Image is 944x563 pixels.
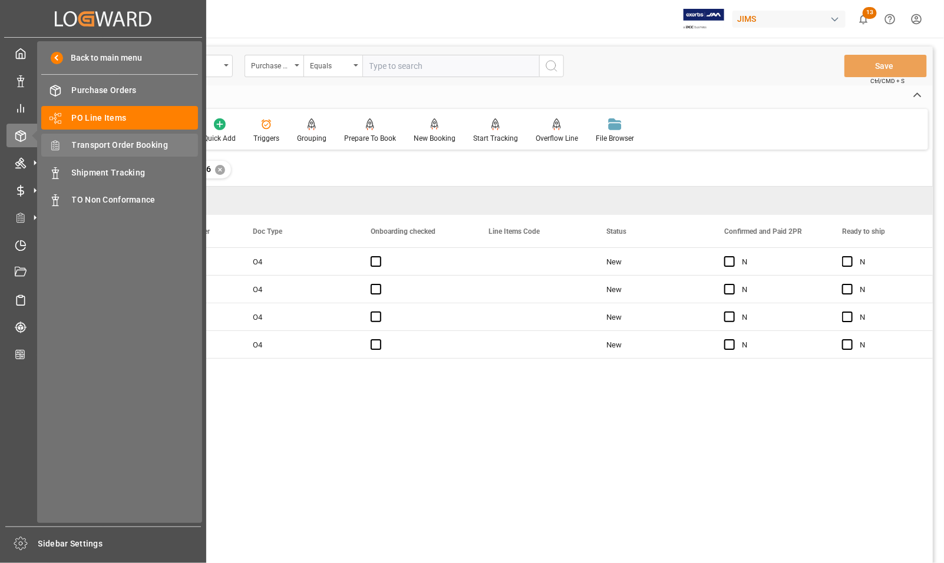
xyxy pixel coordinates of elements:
[742,276,814,303] div: N
[742,304,814,331] div: N
[414,133,456,144] div: New Booking
[606,249,696,276] div: New
[239,276,357,303] div: O4
[41,134,198,157] a: Transport Order Booking
[6,261,200,284] a: Document Management
[860,249,932,276] div: N
[6,343,200,366] a: CO2 Calculator
[303,55,362,77] button: open menu
[860,304,932,331] div: N
[41,79,198,102] a: Purchase Orders
[203,133,236,144] div: Quick Add
[844,55,927,77] button: Save
[297,133,326,144] div: Grouping
[473,133,518,144] div: Start Tracking
[606,276,696,303] div: New
[732,11,846,28] div: JIMS
[6,233,200,256] a: Timeslot Management V2
[72,167,199,179] span: Shipment Tracking
[251,58,291,71] div: Purchase Order Number
[310,58,350,71] div: Equals
[38,538,202,550] span: Sidebar Settings
[860,332,932,359] div: N
[724,227,802,236] span: Confirmed and Paid 2PR
[6,42,200,65] a: My Cockpit
[72,112,199,124] span: PO Line Items
[41,188,198,211] a: TO Non Conformance
[6,288,200,311] a: Sailing Schedules
[732,8,850,30] button: JIMS
[245,55,303,77] button: open menu
[606,332,696,359] div: New
[488,227,540,236] span: Line Items Code
[239,248,357,275] div: O4
[606,227,626,236] span: Status
[6,316,200,339] a: Tracking Shipment
[6,69,200,92] a: Data Management
[344,133,396,144] div: Prepare To Book
[742,332,814,359] div: N
[536,133,578,144] div: Overflow Line
[41,161,198,184] a: Shipment Tracking
[371,227,435,236] span: Onboarding checked
[860,276,932,303] div: N
[596,133,634,144] div: File Browser
[72,194,199,206] span: TO Non Conformance
[239,331,357,358] div: O4
[253,133,279,144] div: Triggers
[72,139,199,151] span: Transport Order Booking
[842,227,885,236] span: Ready to ship
[539,55,564,77] button: search button
[41,106,198,129] a: PO Line Items
[850,6,877,32] button: show 13 new notifications
[863,7,877,19] span: 13
[362,55,539,77] input: Type to search
[870,77,905,85] span: Ctrl/CMD + S
[684,9,724,29] img: Exertis%20JAM%20-%20Email%20Logo.jpg_1722504956.jpg
[877,6,903,32] button: Help Center
[72,84,199,97] span: Purchase Orders
[63,52,143,64] span: Back to main menu
[606,304,696,331] div: New
[6,97,200,120] a: My Reports
[215,165,225,175] div: ✕
[253,227,282,236] span: Doc Type
[239,303,357,330] div: O4
[742,249,814,276] div: N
